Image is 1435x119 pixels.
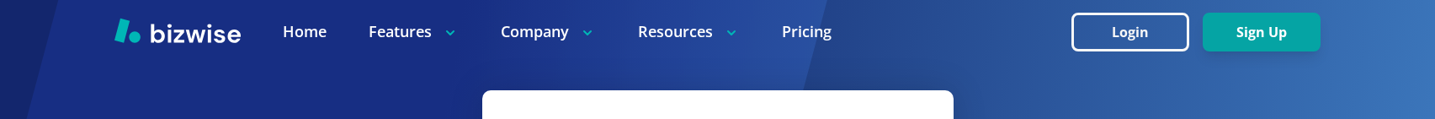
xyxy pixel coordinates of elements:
img: Bizwise Logo [114,18,241,43]
button: Login [1071,13,1189,51]
a: Pricing [782,21,832,42]
a: Sign Up [1203,24,1321,41]
p: Features [369,21,459,42]
p: Resources [638,21,740,42]
a: Login [1071,24,1203,41]
p: Company [501,21,596,42]
a: Home [283,21,327,42]
button: Sign Up [1203,13,1321,51]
